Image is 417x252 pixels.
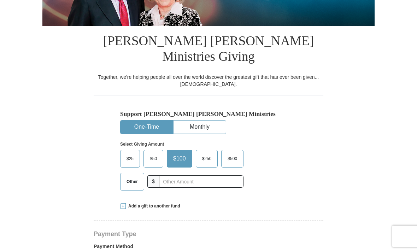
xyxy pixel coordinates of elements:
button: One-Time [121,121,173,134]
span: $25 [123,154,137,164]
h1: [PERSON_NAME] [PERSON_NAME] Ministries Giving [94,27,323,74]
h4: Payment Type [94,232,323,237]
span: $100 [170,154,189,164]
span: $250 [199,154,215,164]
strong: Select Giving Amount [120,142,164,147]
span: $500 [224,154,241,164]
span: Add a gift to another fund [126,204,180,210]
span: $50 [146,154,160,164]
span: Other [123,177,141,187]
button: Monthly [174,121,226,134]
h5: Support [PERSON_NAME] [PERSON_NAME] Ministries [120,111,297,118]
span: $ [147,176,159,188]
input: Other Amount [159,176,243,188]
div: Together, we're helping people all over the world discover the greatest gift that has ever been g... [94,74,323,88]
